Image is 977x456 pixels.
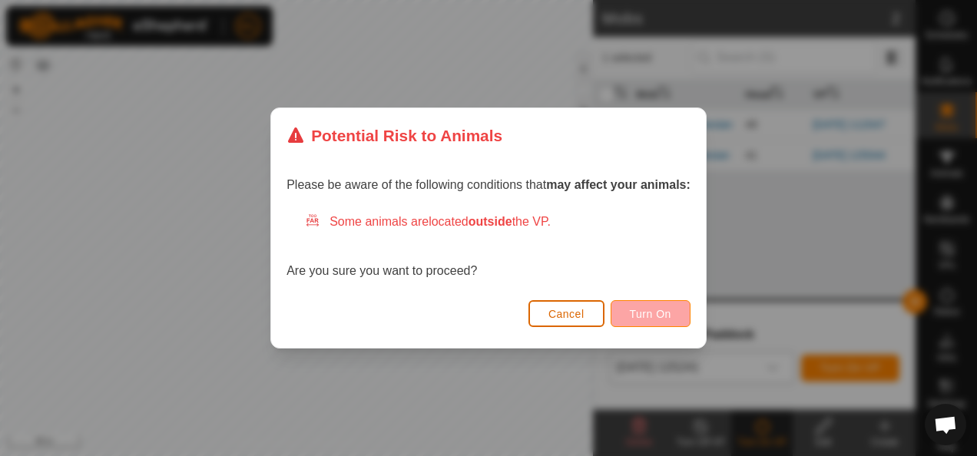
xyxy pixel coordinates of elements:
span: Cancel [548,308,585,320]
div: Are you sure you want to proceed? [286,213,691,280]
span: Please be aware of the following conditions that [286,178,691,191]
strong: outside [469,215,512,228]
button: Turn On [611,300,691,327]
div: Open chat [925,404,966,445]
div: Some animals are [305,213,691,231]
span: located the VP. [429,215,551,228]
span: Turn On [630,308,671,320]
button: Cancel [528,300,604,327]
strong: may affect your animals: [546,178,691,191]
div: Potential Risk to Animals [286,124,502,147]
